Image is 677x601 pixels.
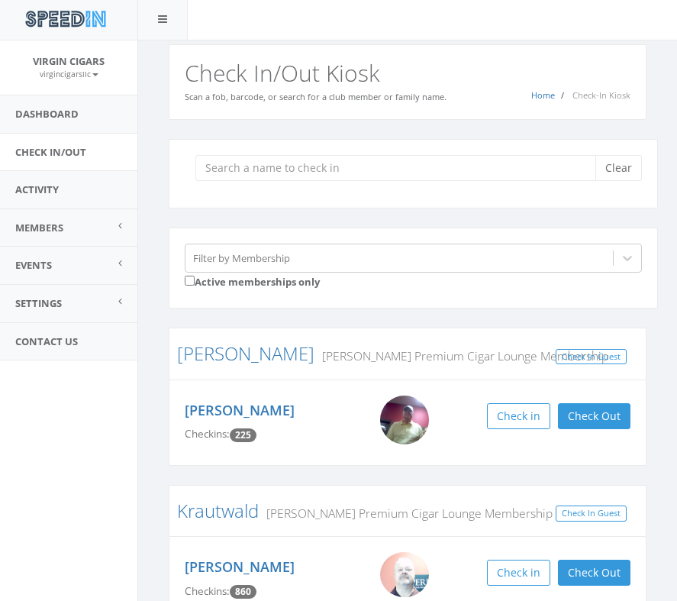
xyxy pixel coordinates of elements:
h2: Check In/Out Kiosk [185,60,630,86]
span: Contact Us [15,334,78,348]
label: Active memberships only [185,273,320,289]
span: Checkins: [185,427,230,441]
span: Checkins: [185,584,230,598]
a: virgincigarsllc [40,66,98,80]
small: virgincigarsllc [40,69,98,79]
img: Larry_Grzyb.png [380,396,429,444]
a: [PERSON_NAME] [185,557,295,576]
span: Checkin count [230,585,256,599]
span: Check-In Kiosk [572,89,630,101]
span: Virgin Cigars [33,54,105,68]
span: Events [15,258,52,272]
span: Settings [15,296,62,310]
input: Active memberships only [185,276,195,286]
button: Check in [487,403,550,429]
button: Check Out [558,403,630,429]
button: Check Out [558,560,630,586]
a: Krautwald [177,498,259,523]
span: Members [15,221,63,234]
span: Checkin count [230,428,256,442]
a: Check In Guest [556,506,627,522]
small: Scan a fob, barcode, or search for a club member or family name. [185,91,446,102]
a: [PERSON_NAME] [177,341,314,366]
a: Home [531,89,555,101]
button: Check in [487,560,550,586]
input: Search a name to check in [195,155,607,181]
a: [PERSON_NAME] [185,401,295,419]
a: Check In Guest [556,349,627,365]
button: Clear [595,155,642,181]
small: [PERSON_NAME] Premium Cigar Lounge Membership [314,347,608,364]
img: WIN_20200824_14_20_23_Pro.jpg [380,552,429,597]
small: [PERSON_NAME] Premium Cigar Lounge Membership [259,505,553,522]
img: speedin_logo.png [18,5,113,33]
div: Filter by Membership [193,250,290,265]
